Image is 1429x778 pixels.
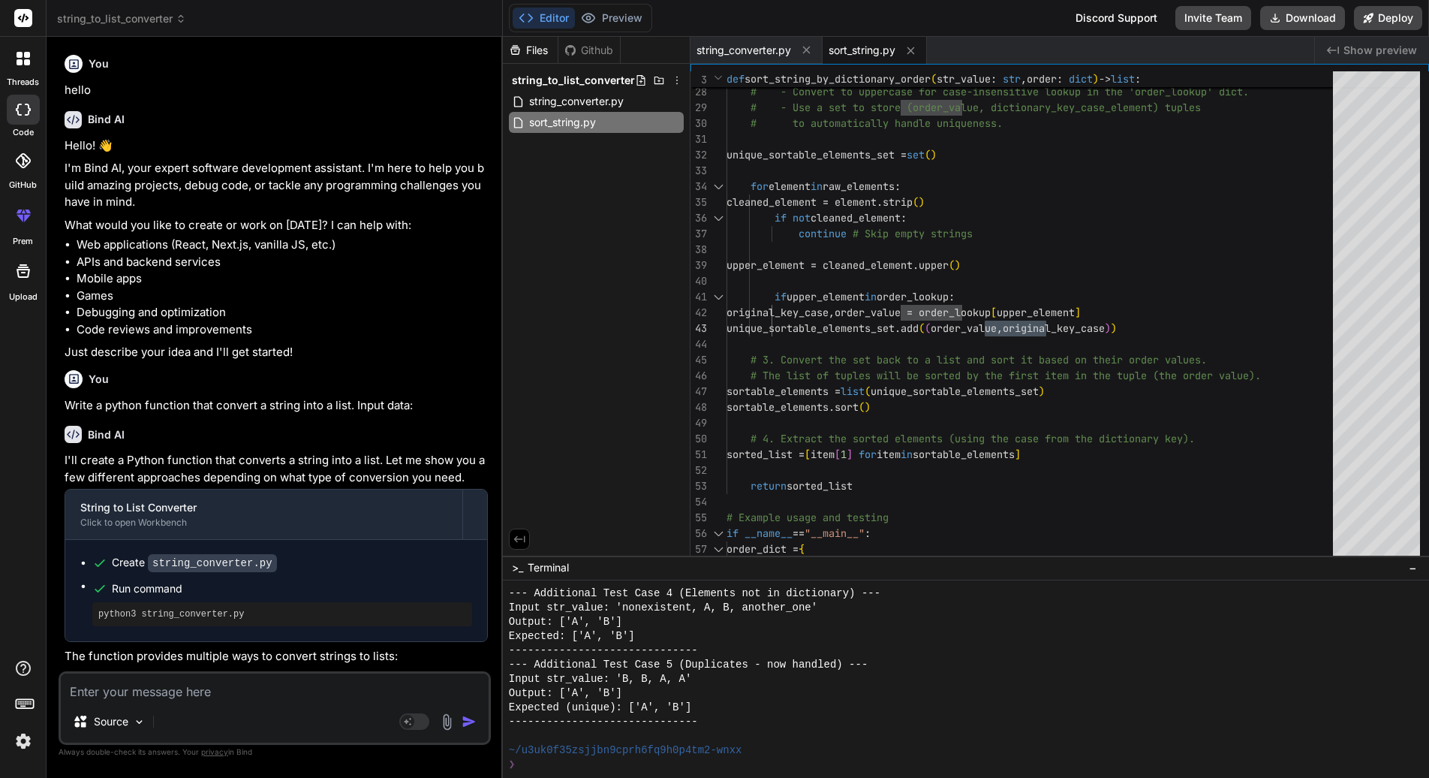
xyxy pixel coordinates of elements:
li: APIs and backend services [77,254,488,271]
button: Invite Team [1175,6,1251,30]
span: : [865,526,871,540]
label: prem [13,235,33,248]
span: if [727,526,739,540]
span: upper_element = cleaned_element.upper [727,258,949,272]
div: 37 [690,226,707,242]
li: Code reviews and improvements [77,321,488,339]
span: 3 [690,72,707,88]
h6: You [89,56,109,71]
div: 46 [690,368,707,384]
span: ( [925,148,931,161]
span: : [901,211,907,225]
button: Deploy [1354,6,1422,30]
span: ~/u3uk0f35zsjjbn9cprh6fq9h0p4tm2-wnxx [509,743,742,758]
code: string_converter.py [148,554,277,572]
span: # - Use a set to store (order_value, dictionary [751,101,1051,114]
span: , [829,306,835,319]
span: rom the dictionary key). [1051,432,1195,445]
span: : [949,290,955,303]
span: == [793,526,805,540]
span: return [751,479,787,493]
span: Expected (unique): ['A', 'B'] [509,701,691,715]
div: 31 [690,131,707,147]
span: unique_sortable_elements_set = [727,148,907,161]
div: 43 [690,321,707,336]
span: string_converter.py [696,43,791,58]
p: Write a python function that convert a string into a list. Input data: [65,397,488,415]
img: icon [462,714,477,729]
span: cleaned_element = element.strip [727,195,913,209]
div: Click to collapse the range. [708,289,728,305]
span: list [841,384,865,398]
div: Discord Support [1066,6,1166,30]
button: − [1406,556,1420,580]
span: ( [865,384,871,398]
span: unique_sortable_elements_set.add [727,321,919,335]
div: Click to open Workbench [80,517,447,529]
span: ) [919,195,925,209]
span: --- Additional Test Case 4 (Elements not in dictionary) --- [509,587,880,601]
span: : [991,72,997,86]
pre: python3 string_converter.py [98,608,466,620]
span: # Example usage and testing [727,511,889,524]
span: _key_case_element) tuples [1051,101,1201,114]
span: item [811,448,835,461]
h6: Bind AI [88,112,125,127]
span: dict [1069,72,1093,86]
div: 30 [690,116,707,131]
div: Files [503,43,558,58]
span: not [793,211,811,225]
span: # - Convert to uppercase for case-insensitive l [751,85,1051,98]
div: 44 [690,336,707,352]
img: attachment [438,713,456,731]
h6: You [89,372,109,387]
div: 48 [690,400,707,415]
span: continue [799,227,847,240]
span: ) [1093,72,1099,86]
span: string_converter.py [528,92,625,110]
span: element [769,179,811,193]
p: Source [94,714,128,729]
span: for [859,448,877,461]
span: ❯ [509,758,516,772]
div: 55 [690,510,707,526]
li: - Converts each character to a list element [77,668,488,689]
li: Debugging and optimization [77,304,488,321]
div: Click to collapse the range. [708,210,728,226]
span: in [865,290,877,303]
span: Input str_value: 'B, B, A, A' [509,672,691,686]
span: [ [991,306,997,319]
span: [ [805,448,811,461]
span: item [877,448,901,461]
span: Terminal [528,560,569,575]
span: "__main__" [805,526,865,540]
span: --- Additional Test Case 5 (Duplicates - now handled) --- [509,658,868,672]
span: unique_sortable_elements_set [871,384,1039,398]
button: String to List ConverterClick to open Workbench [65,490,462,539]
span: − [1409,560,1417,575]
div: 42 [690,305,707,321]
label: GitHub [9,179,37,191]
div: 49 [690,415,707,431]
span: sortable_elements = [727,384,841,398]
div: 32 [690,147,707,163]
button: Preview [575,8,648,29]
span: , [997,321,1003,335]
span: ) [1105,321,1111,335]
span: ( [925,321,931,335]
span: __name__ [745,526,793,540]
div: 38 [690,242,707,258]
div: 40 [690,273,707,289]
button: Editor [513,8,575,29]
span: set [907,148,925,161]
p: The function provides multiple ways to convert strings to lists: [65,648,488,665]
span: ] [1075,306,1081,319]
div: 39 [690,258,707,273]
p: I'm Bind AI, your expert software development assistant. I'm here to help you build amazing proje... [65,160,488,211]
div: 52 [690,463,707,478]
div: 50 [690,431,707,447]
span: Input str_value: 'nonexistent, A, B, another_one' [509,601,817,615]
span: sed on their order values. [1051,353,1207,366]
span: # Skip empty strings [853,227,973,240]
div: 33 [690,163,707,179]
